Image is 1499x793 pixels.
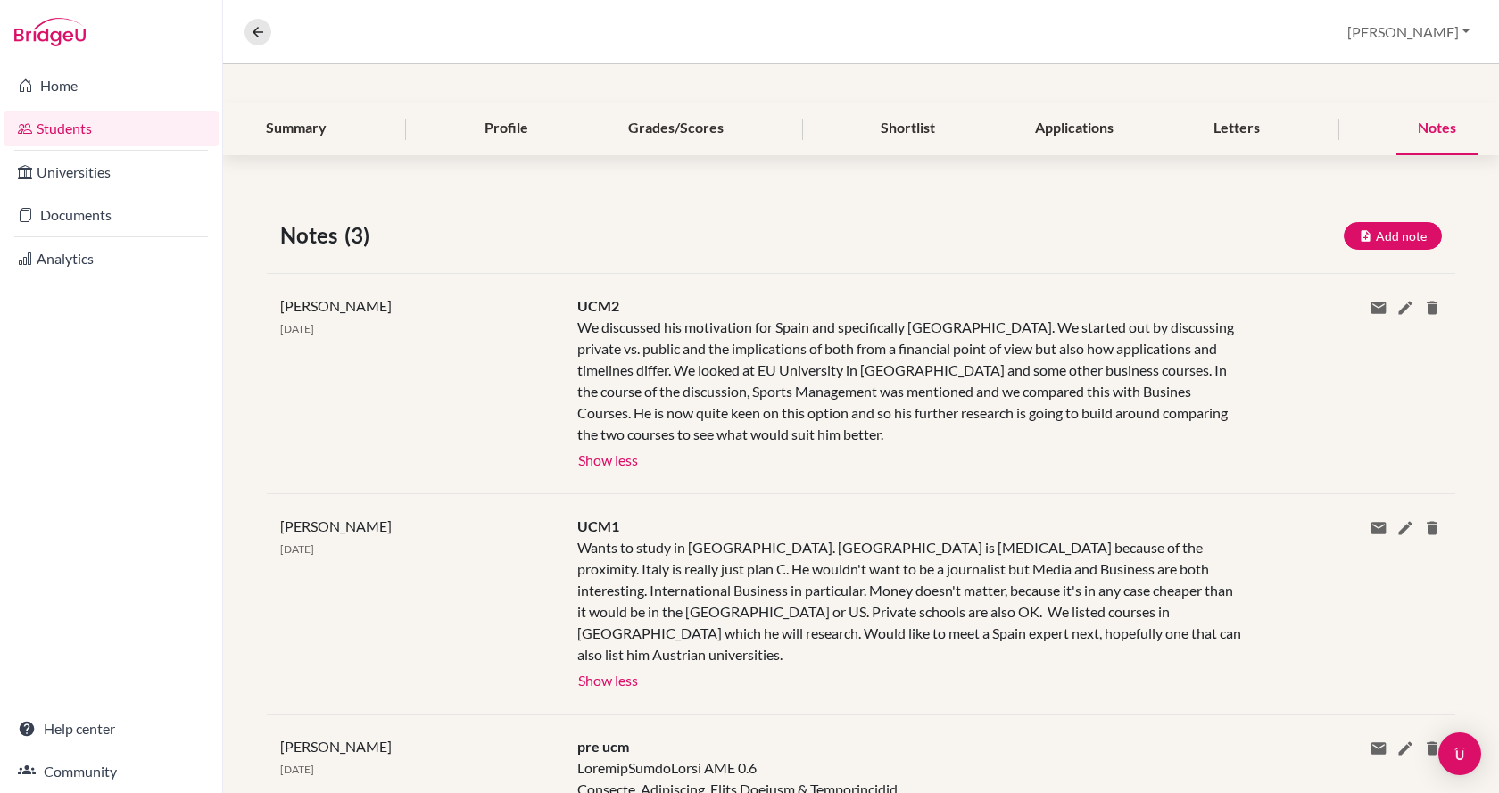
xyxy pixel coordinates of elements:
[4,711,219,747] a: Help center
[280,322,314,335] span: [DATE]
[280,517,392,534] span: [PERSON_NAME]
[244,103,348,155] div: Summary
[4,111,219,146] a: Students
[344,219,377,252] span: (3)
[1396,103,1478,155] div: Notes
[577,517,619,534] span: UCM1
[4,154,219,190] a: Universities
[1192,103,1281,155] div: Letters
[4,241,219,277] a: Analytics
[577,445,639,472] button: Show less
[280,763,314,776] span: [DATE]
[859,103,957,155] div: Shortlist
[280,738,392,755] span: [PERSON_NAME]
[1438,732,1481,775] div: Open Intercom Messenger
[14,18,86,46] img: Bridge-U
[577,665,639,692] button: Show less
[577,297,619,314] span: UCM2
[4,197,219,233] a: Documents
[577,738,629,755] span: pre ucm
[577,317,1244,445] div: We discussed his motivation for Spain and specifically [GEOGRAPHIC_DATA]. We started out by discu...
[607,103,745,155] div: Grades/Scores
[1339,15,1478,49] button: [PERSON_NAME]
[1344,222,1442,250] button: Add note
[577,537,1244,665] div: Wants to study in [GEOGRAPHIC_DATA]. [GEOGRAPHIC_DATA] is [MEDICAL_DATA] because of the proximity...
[4,754,219,789] a: Community
[4,68,219,103] a: Home
[280,542,314,556] span: [DATE]
[280,297,392,314] span: [PERSON_NAME]
[463,103,550,155] div: Profile
[1014,103,1135,155] div: Applications
[280,219,344,252] span: Notes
